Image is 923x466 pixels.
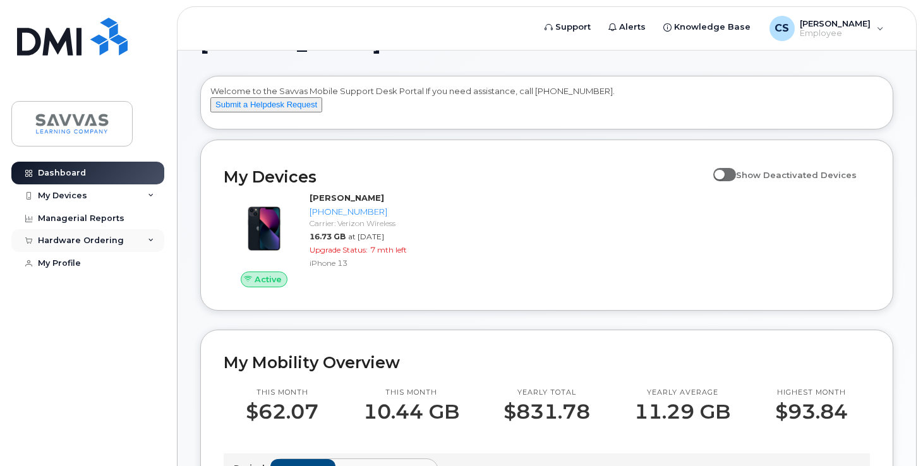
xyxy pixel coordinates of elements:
[210,97,322,113] button: Submit a Helpdesk Request
[246,388,318,398] p: This month
[674,21,751,33] span: Knowledge Base
[200,33,381,52] span: [PERSON_NAME]
[348,232,384,241] span: at [DATE]
[504,400,590,423] p: $831.78
[555,21,591,33] span: Support
[800,18,871,28] span: [PERSON_NAME]
[224,353,870,372] h2: My Mobility Overview
[713,163,723,173] input: Show Deactivated Devices
[246,400,318,423] p: $62.07
[210,85,883,124] div: Welcome to the Savvas Mobile Support Desk Portal If you need assistance, call [PHONE_NUMBER].
[310,218,424,229] div: Carrier: Verizon Wireless
[655,15,759,40] a: Knowledge Base
[736,170,857,180] span: Show Deactivated Devices
[536,15,600,40] a: Support
[363,400,459,423] p: 10.44 GB
[634,400,730,423] p: 11.29 GB
[600,15,655,40] a: Alerts
[234,198,294,259] img: image20231002-3703462-1ig824h.jpeg
[775,400,848,423] p: $93.84
[310,232,346,241] span: 16.73 GB
[255,273,282,285] span: Active
[370,245,407,254] span: 7 mth left
[224,192,429,288] a: Active[PERSON_NAME][PHONE_NUMBER]Carrier: Verizon Wireless16.73 GBat [DATE]Upgrade Status:7 mth l...
[619,21,646,33] span: Alerts
[310,206,424,218] div: [PHONE_NUMBER]
[210,99,322,109] a: Submit a Helpdesk Request
[800,28,871,39] span: Employee
[775,388,848,398] p: Highest month
[363,388,459,398] p: This month
[310,258,424,268] div: iPhone 13
[761,16,893,41] div: Carole Sandefer
[868,411,914,457] iframe: Messenger Launcher
[224,167,707,186] h2: My Devices
[310,245,368,254] span: Upgrade Status:
[775,21,789,36] span: CS
[310,193,384,203] strong: [PERSON_NAME]
[634,388,730,398] p: Yearly average
[504,388,590,398] p: Yearly total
